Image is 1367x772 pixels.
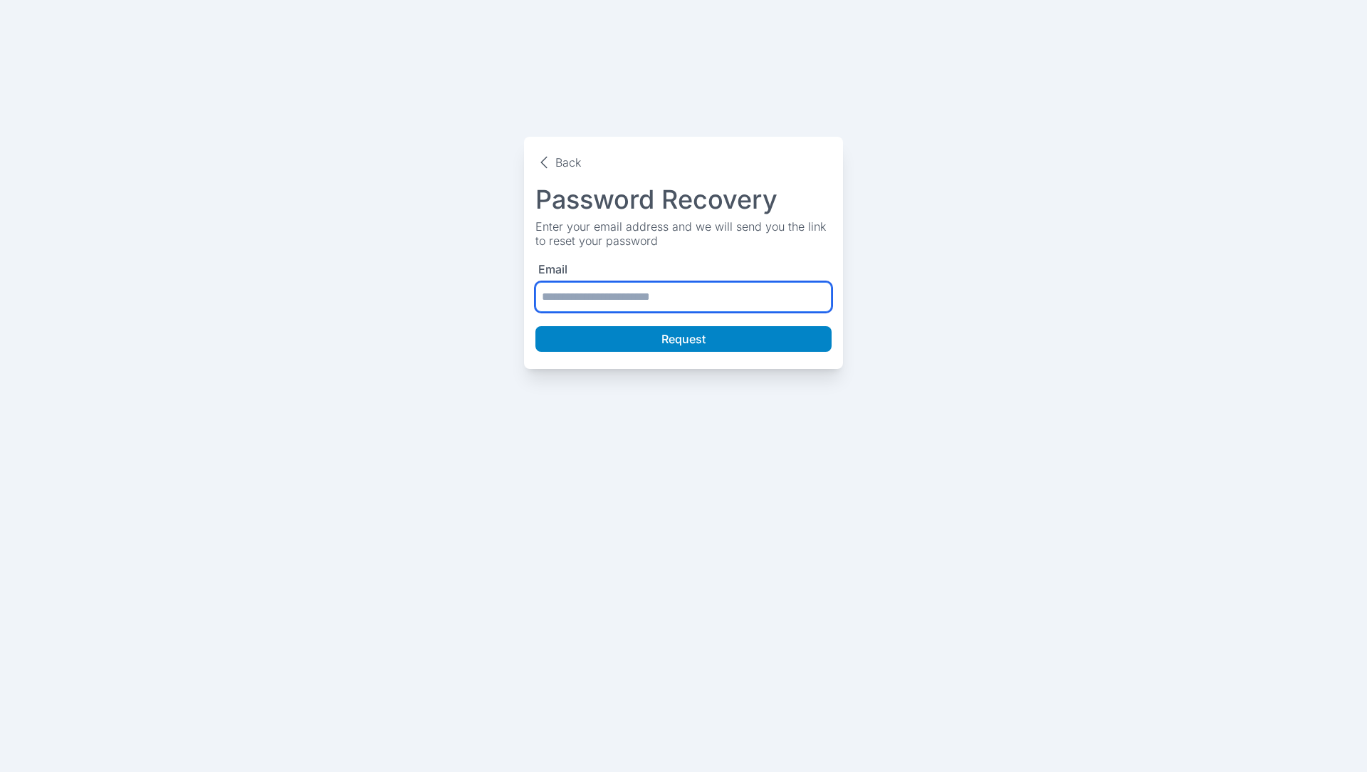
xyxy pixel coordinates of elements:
h1: Password Recovery [535,185,832,214]
button: Request [535,326,832,352]
label: Email [538,262,567,276]
p: Back [555,155,581,169]
p: Enter your email address and we will send you the link to reset your password [535,219,832,248]
button: Back [535,154,832,171]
